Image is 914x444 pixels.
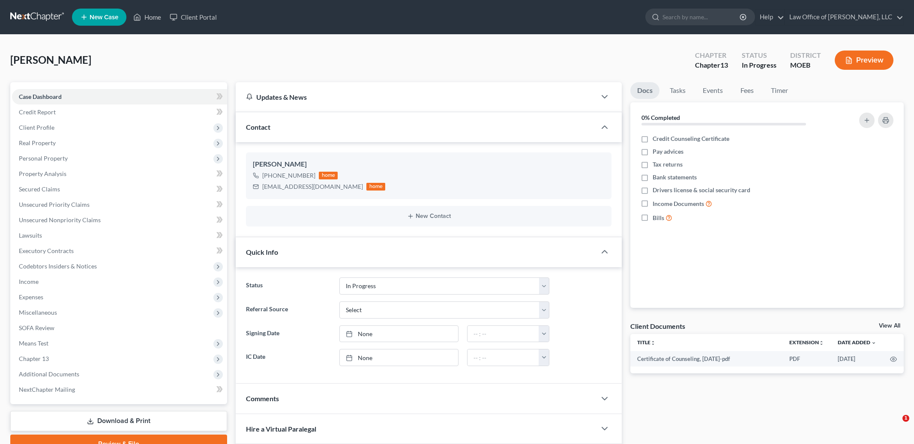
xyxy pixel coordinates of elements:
div: Client Documents [630,322,685,331]
span: Unsecured Priority Claims [19,201,90,208]
a: View All [879,323,900,329]
span: Income Documents [653,200,704,208]
a: NextChapter Mailing [12,382,227,397]
td: PDF [782,351,831,367]
span: Tax returns [653,160,683,169]
a: Tasks [663,82,692,99]
label: Signing Date [242,325,335,343]
a: SOFA Review [12,320,227,336]
button: New Contact [253,213,605,220]
span: Drivers license & social security card [653,186,750,194]
div: [PERSON_NAME] [253,159,605,170]
span: NextChapter Mailing [19,386,75,393]
a: Titleunfold_more [637,339,656,346]
span: 1 [902,415,909,422]
span: Miscellaneous [19,309,57,316]
div: [PHONE_NUMBER] [262,171,315,180]
div: [EMAIL_ADDRESS][DOMAIN_NAME] [262,182,363,191]
label: Status [242,277,335,295]
span: Real Property [19,139,56,146]
div: District [790,51,821,60]
a: Help [755,9,784,25]
span: Means Test [19,340,48,347]
span: [PERSON_NAME] [10,54,91,66]
a: Lawsuits [12,228,227,243]
span: Credit Counseling Certificate [653,134,729,143]
input: Search by name... [662,9,741,25]
a: Unsecured Nonpriority Claims [12,212,227,228]
i: unfold_more [650,340,656,346]
a: Home [129,9,165,25]
a: Download & Print [10,411,227,431]
label: Referral Source [242,301,335,319]
a: Extensionunfold_more [789,339,824,346]
span: SOFA Review [19,324,54,331]
td: Certificate of Counseling, [DATE]-pdf [630,351,782,367]
a: Executory Contracts [12,243,227,259]
a: Law Office of [PERSON_NAME], LLC [785,9,903,25]
a: Unsecured Priority Claims [12,197,227,212]
a: None [340,349,458,366]
span: Comments [246,394,279,402]
i: unfold_more [819,340,824,346]
div: MOEB [790,60,821,70]
label: IC Date [242,349,335,366]
div: Status [742,51,776,60]
span: Expenses [19,293,43,301]
a: Case Dashboard [12,89,227,104]
a: Property Analysis [12,166,227,182]
span: Bills [653,214,664,222]
span: Credit Report [19,108,56,116]
td: [DATE] [831,351,883,367]
input: -- : -- [467,326,539,342]
button: Preview [835,51,893,70]
div: home [366,183,385,191]
span: Quick Info [246,248,278,256]
span: Client Profile [19,124,54,131]
a: Fees [733,82,761,99]
i: expand_more [871,340,876,346]
span: Executory Contracts [19,247,74,254]
input: -- : -- [467,349,539,366]
strong: 0% Completed [641,114,680,121]
span: Secured Claims [19,185,60,193]
span: Pay advices [653,147,683,156]
a: Timer [764,82,795,99]
div: Updates & News [246,92,586,101]
span: Personal Property [19,155,68,162]
span: Chapter 13 [19,355,49,362]
a: Secured Claims [12,182,227,197]
div: Chapter [695,60,728,70]
span: Income [19,278,39,285]
a: None [340,326,458,342]
iframe: Intercom live chat [885,415,905,435]
a: Credit Report [12,104,227,120]
a: Events [696,82,730,99]
span: Codebtors Insiders & Notices [19,262,97,270]
div: In Progress [742,60,776,70]
a: Docs [630,82,659,99]
a: Client Portal [165,9,221,25]
span: Case Dashboard [19,93,62,100]
span: 13 [720,61,728,69]
span: Additional Documents [19,370,79,378]
span: Property Analysis [19,170,66,177]
span: Hire a Virtual Paralegal [246,425,316,433]
span: New Case [90,14,118,21]
span: Unsecured Nonpriority Claims [19,216,101,223]
span: Bank statements [653,173,697,182]
span: Contact [246,123,270,131]
div: Chapter [695,51,728,60]
div: home [319,172,338,179]
a: Date Added expand_more [838,339,876,346]
span: Lawsuits [19,232,42,239]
